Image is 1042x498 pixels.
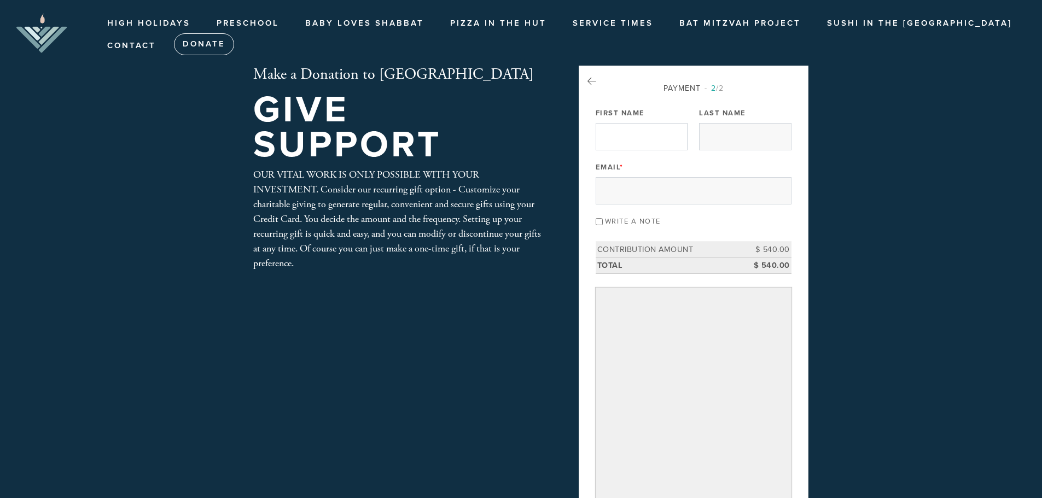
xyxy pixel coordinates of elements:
[99,36,164,56] a: Contact
[596,257,742,273] td: Total
[605,217,661,226] label: Write a note
[742,242,791,258] td: $ 540.00
[208,13,287,34] a: Preschool
[564,13,661,34] a: Service Times
[671,13,809,34] a: Bat Mitzvah Project
[620,163,624,172] span: This field is required.
[705,84,724,93] span: /2
[596,162,624,172] label: Email
[596,108,645,118] label: First Name
[99,13,199,34] a: High Holidays
[596,83,791,94] div: Payment
[253,66,543,84] h2: Make a Donation to [GEOGRAPHIC_DATA]
[297,13,432,34] a: Baby Loves Shabbat
[598,290,789,498] iframe: Secure payment input frame
[174,33,234,55] a: Donate
[742,257,791,273] td: $ 540.00
[442,13,555,34] a: Pizza in the Hut
[253,92,543,163] h1: Give Support
[16,14,67,53] img: aJHC_stacked_0-removebg-preview.png
[819,13,1020,34] a: Sushi in the [GEOGRAPHIC_DATA]
[699,108,746,118] label: Last Name
[253,167,543,271] div: OUR VITAL WORK IS ONLY POSSIBLE WITH YOUR INVESTMENT. Consider our recurring gift option - Custom...
[596,242,742,258] td: Contribution Amount
[711,84,716,93] span: 2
